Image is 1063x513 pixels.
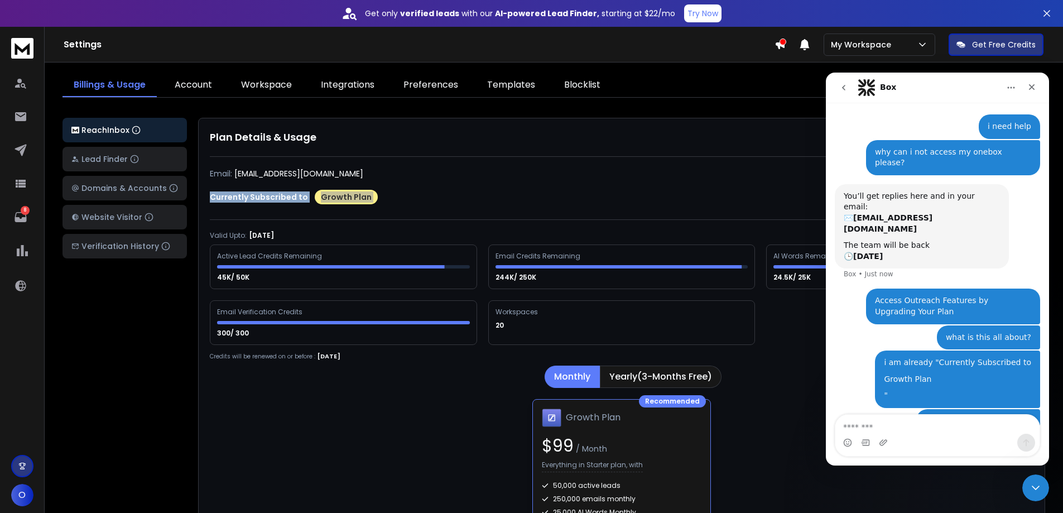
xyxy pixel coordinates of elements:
[773,252,845,261] div: AI Words Remaining
[831,39,896,50] p: My Workspace
[400,8,459,19] strong: verified leads
[230,74,303,97] a: Workspace
[553,74,612,97] a: Blocklist
[210,130,1033,145] h1: Plan Details & Usage
[315,190,378,204] div: Growth Plan
[545,366,600,388] button: Monthly
[9,206,32,228] a: 8
[542,409,561,428] img: Growth Plan icon
[496,308,540,317] div: Workspaces
[62,234,187,258] button: Verification History
[234,168,363,179] p: [EMAIL_ADDRESS][DOMAIN_NAME]
[826,73,1049,466] iframe: Intercom live chat
[210,168,232,179] p: Email:
[639,395,706,407] div: Recommended
[574,443,607,454] span: / Month
[542,434,574,458] span: $ 99
[62,176,187,200] button: Domains & Accounts
[11,484,33,506] button: O
[163,74,223,97] a: Account
[217,308,304,317] div: Email Verification Credits
[1022,474,1049,501] iframe: Intercom live chat
[21,206,30,215] p: 8
[62,74,157,97] a: Billings & Usage
[773,273,812,282] p: 24.5K/ 25K
[210,191,308,203] p: Currently Subscribed to
[542,481,701,490] div: 50,000 active leads
[62,118,187,142] button: ReachInbox
[495,8,599,19] strong: AI-powered Lead Finder,
[542,495,701,504] div: 250,000 emails monthly
[542,461,643,472] p: Everything in Starter plan, with
[11,38,33,59] img: logo
[249,231,274,240] p: [DATE]
[600,366,722,388] button: Yearly(3-Months Free)
[476,74,546,97] a: Templates
[687,8,718,19] p: Try Now
[684,4,722,22] button: Try Now
[496,321,506,330] p: 20
[318,352,340,361] p: [DATE]
[365,8,675,19] p: Get only with our starting at $22/mo
[210,352,315,361] p: Credits will be renewed on or before :
[217,329,251,338] p: 300/ 300
[310,74,386,97] a: Integrations
[62,147,187,171] button: Lead Finder
[392,74,469,97] a: Preferences
[62,205,187,229] button: Website Visitor
[217,273,251,282] p: 45K/ 50K
[217,252,324,261] div: Active Lead Credits Remaining
[949,33,1043,56] button: Get Free Credits
[71,127,79,134] img: logo
[972,39,1036,50] p: Get Free Credits
[496,252,582,261] div: Email Credits Remaining
[210,231,247,240] p: Valid Upto:
[566,411,621,424] h1: Growth Plan
[64,38,775,51] h1: Settings
[496,273,538,282] p: 244K/ 250K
